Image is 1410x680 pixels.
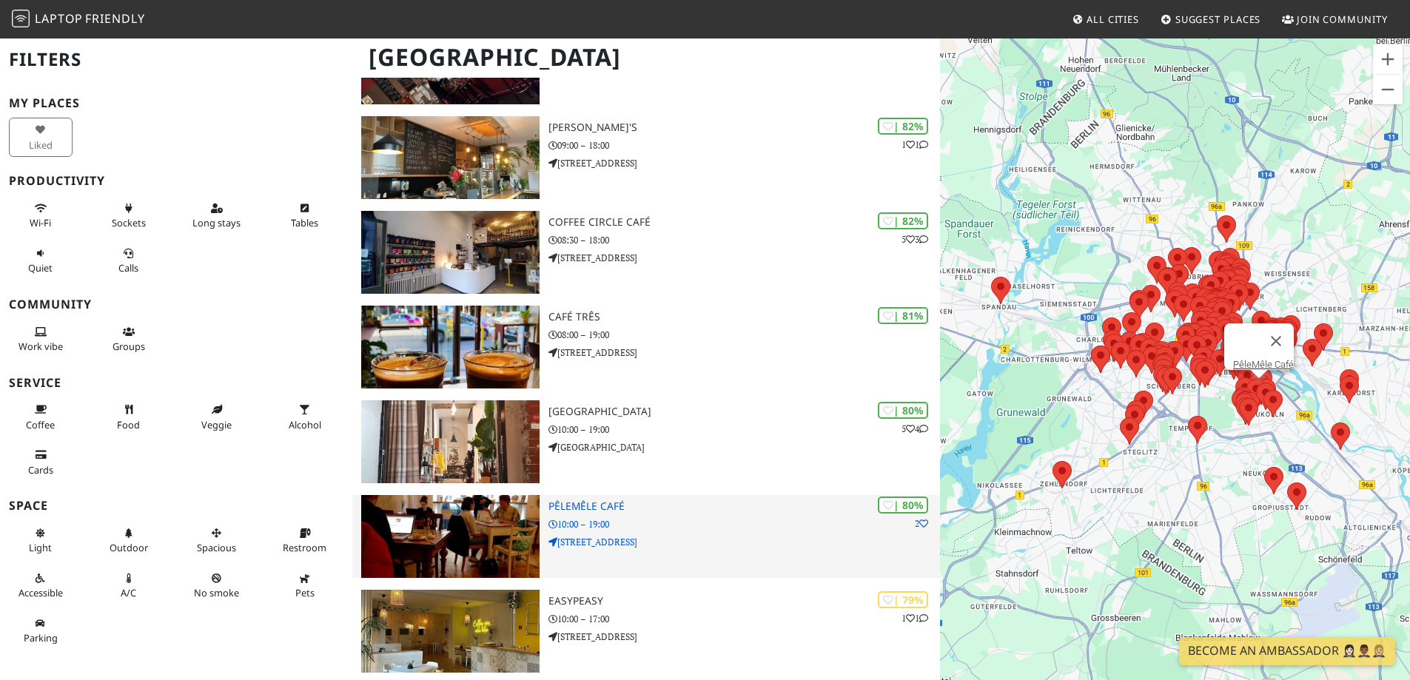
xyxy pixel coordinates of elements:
button: Parking [9,611,73,650]
h2: Filters [9,37,343,82]
span: Coffee [26,418,55,431]
span: Quiet [28,261,53,275]
img: LaptopFriendly [12,10,30,27]
button: Cards [9,442,73,482]
img: Café Três [361,306,540,388]
a: Join Community [1276,6,1394,33]
h3: Productivity [9,174,343,188]
span: Suggest Places [1175,13,1261,26]
h3: PêleMêle Café [548,500,940,513]
button: Pets [273,566,337,605]
button: Food [97,397,161,437]
p: 2 [915,516,928,531]
button: Groups [97,320,161,359]
img: EasyPeasy [361,590,540,673]
div: | 81% [878,307,928,324]
p: [STREET_ADDRESS] [548,346,940,360]
button: Veggie [185,397,249,437]
h3: Service [9,376,343,390]
span: Pet friendly [295,586,315,599]
a: Hallesches Haus | 80% 54 [GEOGRAPHIC_DATA] 10:00 – 19:00 [GEOGRAPHIC_DATA] [352,400,940,483]
a: All Cities [1066,6,1145,33]
span: Restroom [283,541,326,554]
button: Coffee [9,397,73,437]
h3: Café Três [548,311,940,323]
p: [STREET_ADDRESS] [548,535,940,549]
span: Food [117,418,140,431]
p: [STREET_ADDRESS] [548,156,940,170]
button: Work vibe [9,320,73,359]
span: Long stays [192,216,241,229]
a: Suggest Places [1155,6,1267,33]
button: A/C [97,566,161,605]
a: Café Três | 81% Café Três 08:00 – 19:00 [STREET_ADDRESS] [352,306,940,388]
span: Outdoor area [110,541,148,554]
button: Wi-Fi [9,196,73,235]
span: Video/audio calls [118,261,138,275]
img: Hallesches Haus [361,400,540,483]
div: | 80% [878,496,928,514]
button: Long stays [185,196,249,235]
button: Zoom in [1373,44,1403,74]
a: PêleMêle Café [1233,359,1294,370]
button: Accessible [9,566,73,605]
p: 09:00 – 18:00 [548,138,940,152]
p: 08:30 – 18:00 [548,233,940,247]
span: Alcohol [289,418,321,431]
p: [GEOGRAPHIC_DATA] [548,440,940,454]
h3: EasyPeasy [548,595,940,607]
p: 08:00 – 19:00 [548,328,940,342]
button: Alcohol [273,397,337,437]
span: Work-friendly tables [291,216,318,229]
p: 10:00 – 19:00 [548,423,940,437]
p: 1 1 [902,611,928,625]
span: Friendly [85,10,144,27]
button: Zoom out [1373,75,1403,104]
p: 5 4 [902,422,928,436]
span: Air conditioned [121,586,136,599]
h3: [PERSON_NAME]'s [548,121,940,134]
p: [STREET_ADDRESS] [548,630,940,644]
p: 10:00 – 17:00 [548,612,940,626]
span: Group tables [113,340,145,353]
span: All Cities [1087,13,1139,26]
span: Parking [24,631,58,644]
button: Quiet [9,241,73,280]
span: Accessible [19,586,63,599]
div: | 82% [878,118,928,135]
button: Close [1258,323,1294,359]
a: Erchy's | 82% 11 [PERSON_NAME]'s 09:00 – 18:00 [STREET_ADDRESS] [352,116,940,199]
button: Calls [97,241,161,280]
a: Coffee Circle Café | 82% 53 Coffee Circle Café 08:30 – 18:00 [STREET_ADDRESS] [352,211,940,294]
p: 1 1 [902,138,928,152]
img: PêleMêle Café [361,495,540,578]
div: | 82% [878,212,928,229]
img: Erchy's [361,116,540,199]
span: Veggie [201,418,232,431]
h3: [GEOGRAPHIC_DATA] [548,405,940,418]
span: Spacious [197,541,236,554]
h3: Space [9,499,343,513]
h3: Community [9,297,343,312]
h3: Coffee Circle Café [548,216,940,229]
span: Laptop [35,10,83,27]
button: Spacious [185,521,249,560]
img: Coffee Circle Café [361,211,540,294]
a: EasyPeasy | 79% 11 EasyPeasy 10:00 – 17:00 [STREET_ADDRESS] [352,590,940,673]
h3: My Places [9,96,343,110]
a: PêleMêle Café | 80% 2 PêleMêle Café 10:00 – 19:00 [STREET_ADDRESS] [352,495,940,578]
a: LaptopFriendly LaptopFriendly [12,7,145,33]
div: | 80% [878,402,928,419]
span: People working [19,340,63,353]
button: Tables [273,196,337,235]
span: Stable Wi-Fi [30,216,51,229]
p: [STREET_ADDRESS] [548,251,940,265]
button: Sockets [97,196,161,235]
span: Join Community [1297,13,1388,26]
p: 5 3 [902,232,928,246]
button: No smoke [185,566,249,605]
p: 10:00 – 19:00 [548,517,940,531]
span: Credit cards [28,463,53,477]
button: Light [9,521,73,560]
span: Natural light [29,541,52,554]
